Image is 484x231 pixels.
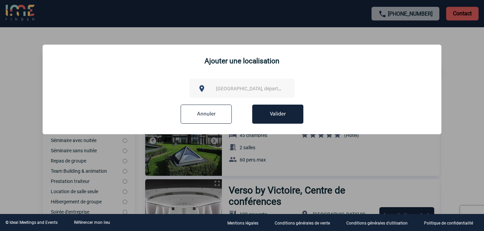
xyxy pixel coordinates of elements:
a: Conditions générales d'utilisation [341,219,419,226]
p: Politique de confidentialité [424,221,473,226]
p: Conditions générales d'utilisation [346,221,408,226]
input: Annuler [181,105,232,124]
div: © Ideal Meetings and Events [5,220,58,225]
a: Mentions légales [222,219,269,226]
span: [GEOGRAPHIC_DATA], département, région... [216,86,311,91]
p: Mentions légales [227,221,258,226]
p: Conditions générales de vente [275,221,330,226]
a: Politique de confidentialité [419,219,484,226]
a: Conditions générales de vente [269,219,341,226]
a: Référencer mon lieu [74,220,110,225]
button: Valider [252,105,303,124]
h2: Ajouter une localisation [48,57,436,65]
